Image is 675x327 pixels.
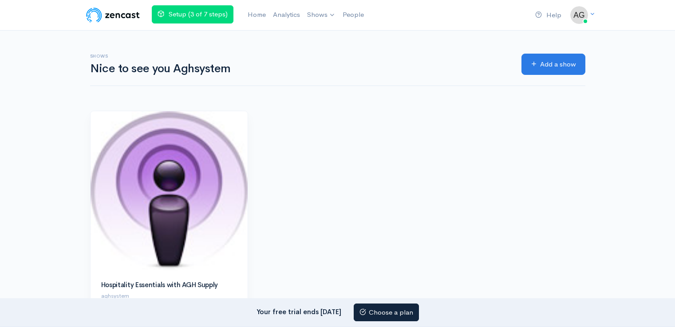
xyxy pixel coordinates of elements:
img: Hospitality Essentials with AGH Supply [91,111,248,271]
a: Setup (3 of 7 steps) [152,5,233,23]
a: Add a show [521,54,585,75]
img: ZenCast Logo [85,6,141,24]
strong: Your free trial ends [DATE] [257,307,341,315]
h6: Shows [90,54,511,58]
a: People [339,5,367,24]
h1: Nice to see you Aghsystem [90,62,511,75]
a: Analytics [269,5,304,24]
p: aghsystem [101,292,237,300]
a: Help [532,6,565,25]
a: Choose a plan [354,304,419,322]
a: Home [244,5,269,24]
a: Hospitality Essentials with AGH Supply [101,280,218,289]
a: Shows [304,5,339,25]
img: ... [570,6,588,24]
